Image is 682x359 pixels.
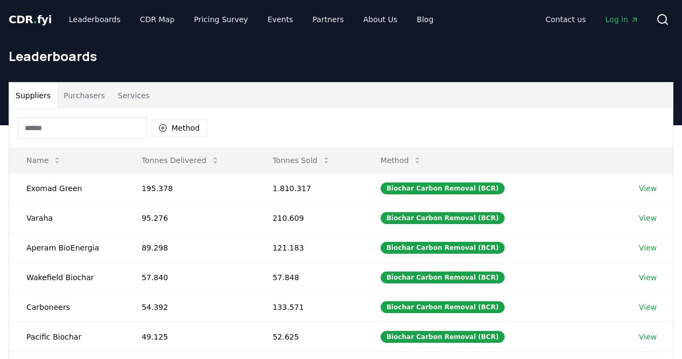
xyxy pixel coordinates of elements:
[57,83,112,109] button: Purchasers
[9,262,125,292] td: Wakefield Biochar
[537,10,595,29] a: Contact us
[18,150,70,171] button: Name
[639,213,657,223] a: View
[133,150,228,171] button: Tonnes Delivered
[639,183,657,194] a: View
[355,10,406,29] a: About Us
[60,10,442,29] nav: Main
[304,10,353,29] a: Partners
[597,10,647,29] a: Log in
[639,272,657,283] a: View
[381,272,505,283] div: Biochar Carbon Removal (BCR)
[9,292,125,322] td: Carboneers
[9,233,125,262] td: Aperam BioEnergia
[33,13,37,26] span: .
[185,10,257,29] a: Pricing Survey
[639,302,657,313] a: View
[381,242,505,254] div: Biochar Carbon Removal (BCR)
[125,173,256,203] td: 195.378
[256,262,363,292] td: 57.848
[256,173,363,203] td: 1.810.317
[125,262,256,292] td: 57.840
[264,150,339,171] button: Tonnes Sold
[381,182,505,194] div: Biochar Carbon Removal (BCR)
[256,203,363,233] td: 210.609
[639,242,657,253] a: View
[9,12,52,27] a: CDR.fyi
[408,10,442,29] a: Blog
[9,173,125,203] td: Exomad Green
[9,322,125,351] td: Pacific Biochar
[9,203,125,233] td: Varaha
[256,292,363,322] td: 133.571
[9,83,57,109] button: Suppliers
[381,331,505,343] div: Biochar Carbon Removal (BCR)
[9,13,52,26] span: CDR fyi
[381,212,505,224] div: Biochar Carbon Removal (BCR)
[381,301,505,313] div: Biochar Carbon Removal (BCR)
[60,10,129,29] a: Leaderboards
[132,10,183,29] a: CDR Map
[112,83,156,109] button: Services
[372,150,431,171] button: Method
[639,331,657,342] a: View
[605,14,639,25] span: Log in
[125,203,256,233] td: 95.276
[125,233,256,262] td: 89.298
[125,292,256,322] td: 54.392
[125,322,256,351] td: 49.125
[537,10,647,29] nav: Main
[9,48,673,65] h1: Leaderboards
[256,233,363,262] td: 121.183
[259,10,301,29] a: Events
[256,322,363,351] td: 52.625
[151,119,207,137] button: Method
